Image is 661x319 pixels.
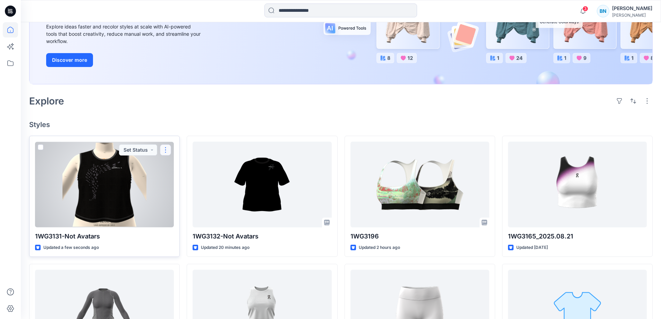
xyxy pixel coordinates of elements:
p: 1WG3165_2025.08.21 [508,232,647,241]
div: BN [597,5,609,17]
p: Updated 2 hours ago [359,244,400,251]
p: Updated [DATE] [516,244,548,251]
h4: Styles [29,120,653,129]
div: [PERSON_NAME] [612,12,652,18]
h2: Explore [29,95,64,107]
a: 1WG3165_2025.08.21 [508,142,647,227]
p: 1WG3196 [350,232,489,241]
p: Updated a few seconds ago [43,244,99,251]
p: Updated 20 minutes ago [201,244,249,251]
a: 1WG3132-Not Avatars [193,142,331,227]
p: 1WG3131-Not Avatars [35,232,174,241]
span: 3 [583,6,588,11]
div: [PERSON_NAME] [612,4,652,12]
p: 1WG3132-Not Avatars [193,232,331,241]
div: Explore ideas faster and recolor styles at scale with AI-powered tools that boost creativity, red... [46,23,202,45]
a: Discover more [46,53,202,67]
button: Discover more [46,53,93,67]
a: 1WG3196 [350,142,489,227]
a: 1WG3131-Not Avatars [35,142,174,227]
